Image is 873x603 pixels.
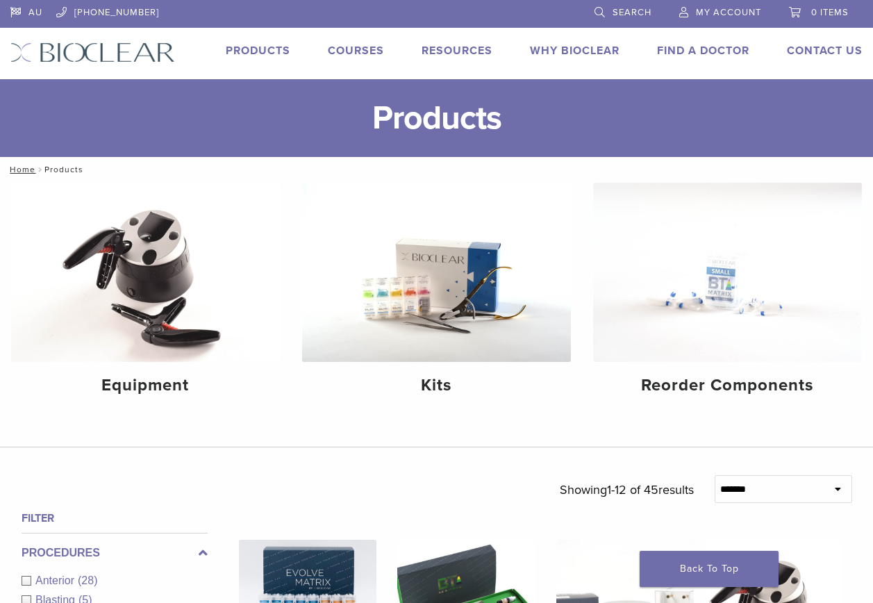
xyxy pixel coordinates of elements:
img: Reorder Components [593,183,862,362]
span: 1-12 of 45 [607,482,658,497]
a: Equipment [11,183,280,407]
h4: Equipment [22,373,269,398]
img: Equipment [11,183,280,362]
a: Back To Top [640,551,779,587]
span: 0 items [811,7,849,18]
h4: Filter [22,510,208,527]
span: (28) [78,575,97,586]
a: Home [6,165,35,174]
span: Anterior [35,575,78,586]
a: Reorder Components [593,183,862,407]
a: Resources [422,44,492,58]
a: Why Bioclear [530,44,620,58]
span: Search [613,7,651,18]
p: Showing results [560,475,694,504]
h4: Kits [313,373,560,398]
label: Procedures [22,545,208,561]
span: My Account [696,7,761,18]
a: Find A Doctor [657,44,749,58]
a: Products [226,44,290,58]
h4: Reorder Components [604,373,851,398]
a: Kits [302,183,571,407]
img: Bioclear [10,42,175,63]
a: Contact Us [787,44,863,58]
a: Courses [328,44,384,58]
span: / [35,166,44,173]
img: Kits [302,183,571,362]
